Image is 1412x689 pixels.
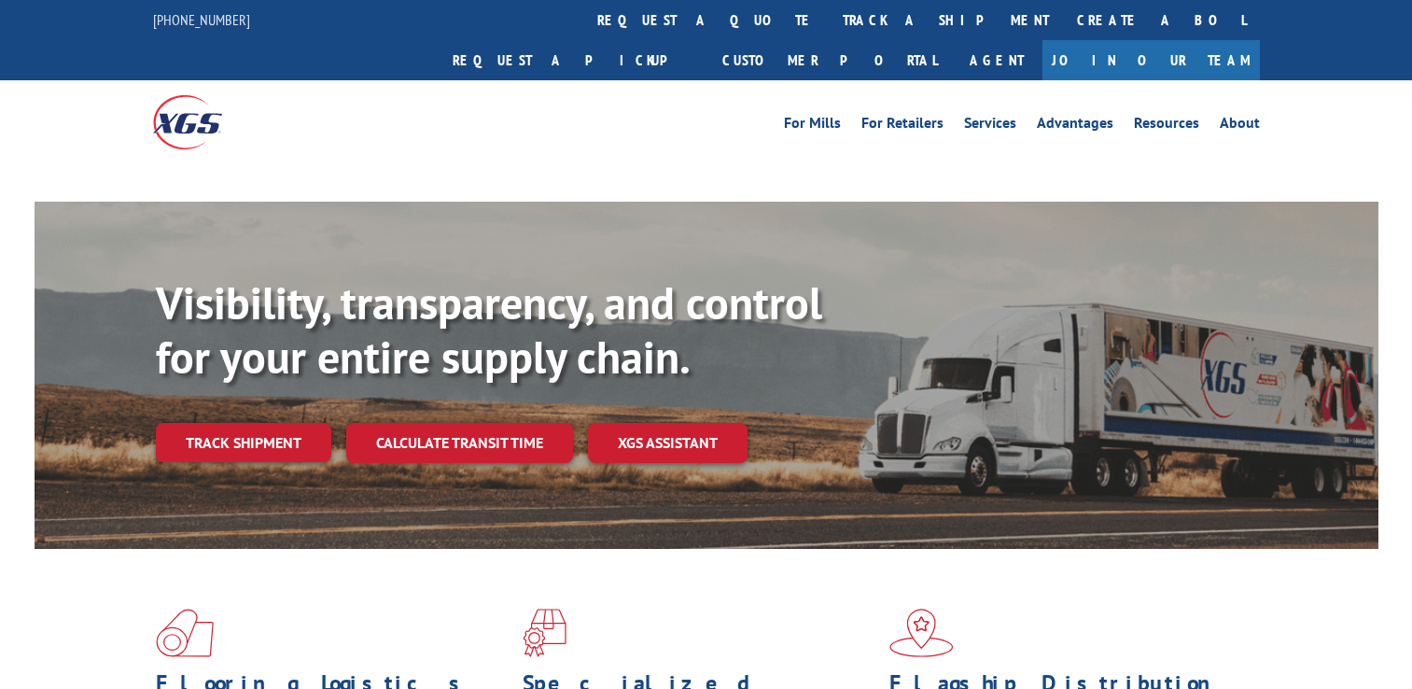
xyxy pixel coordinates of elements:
[1134,116,1199,136] a: Resources
[889,609,954,657] img: xgs-icon-flagship-distribution-model-red
[964,116,1016,136] a: Services
[346,423,573,463] a: Calculate transit time
[1042,40,1260,80] a: Join Our Team
[1220,116,1260,136] a: About
[588,423,748,463] a: XGS ASSISTANT
[708,40,951,80] a: Customer Portal
[439,40,708,80] a: Request a pickup
[156,423,331,462] a: Track shipment
[784,116,841,136] a: For Mills
[153,10,250,29] a: [PHONE_NUMBER]
[1037,116,1113,136] a: Advantages
[951,40,1042,80] a: Agent
[523,609,566,657] img: xgs-icon-focused-on-flooring-red
[156,274,822,386] b: Visibility, transparency, and control for your entire supply chain.
[861,116,944,136] a: For Retailers
[156,609,214,657] img: xgs-icon-total-supply-chain-intelligence-red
